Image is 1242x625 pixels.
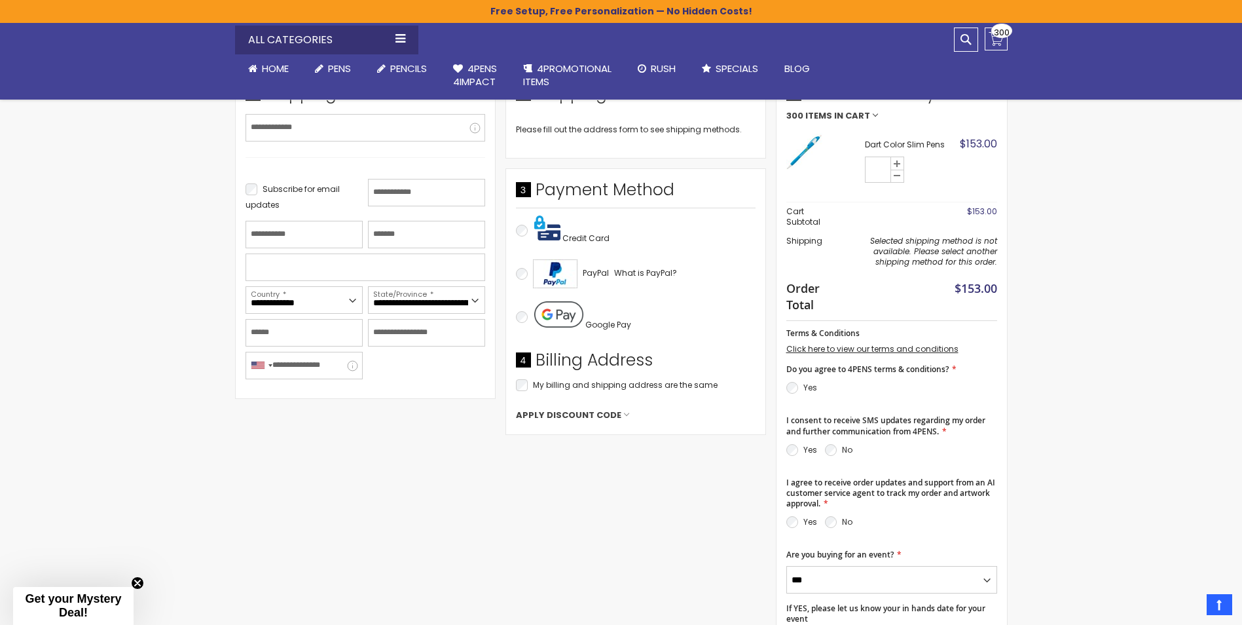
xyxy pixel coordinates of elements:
span: Terms & Conditions [786,328,860,339]
span: Specials [716,62,758,75]
button: Close teaser [131,577,144,590]
span: Credit Card [562,233,610,244]
span: Google Pay [585,319,631,330]
a: Home [235,54,302,83]
span: Get your Mystery Deal! [25,592,121,619]
label: Yes [803,444,817,455]
a: Rush [625,54,689,83]
a: 4PROMOTIONALITEMS [510,54,625,97]
a: What is PayPal? [614,265,677,281]
span: Are you buying for an event? [786,549,894,560]
span: My billing and shipping address are the same [533,379,718,390]
a: Click here to view our terms and conditions [786,343,959,354]
span: 300 [994,26,1010,39]
img: Acceptance Mark [533,259,577,288]
div: Billing Address [516,349,756,378]
span: $153.00 [955,280,997,296]
a: Pencils [364,54,440,83]
span: $153.00 [960,136,997,151]
span: If YES, please let us know your in hands date for your event [786,603,985,624]
div: United States: +1 [246,352,276,379]
a: Pens [302,54,364,83]
span: Blog [784,62,810,75]
span: $153.00 [967,206,997,217]
span: 4Pens 4impact [453,62,497,88]
div: Get your Mystery Deal!Close teaser [13,587,134,625]
span: Subscribe for email updates [246,183,340,210]
a: Top [1207,594,1232,615]
div: Payment Method [516,179,756,208]
img: Pay with Google Pay [534,301,583,328]
img: Dart Color slim Pens-Turquoise [786,134,822,170]
a: Blog [771,54,823,83]
label: No [842,516,852,527]
span: Shipping [786,235,822,246]
th: Cart Subtotal [786,202,837,232]
span: Home [262,62,289,75]
span: PayPal [583,267,609,278]
img: Pay with credit card [534,215,560,241]
a: 300 [985,28,1008,50]
strong: Order Total [786,278,830,312]
span: What is PayPal? [614,267,677,278]
span: Do you agree to 4PENS terms & conditions? [786,364,949,375]
strong: Dart Color Slim Pens [865,140,953,150]
span: I consent to receive SMS updates regarding my order and further communication from 4PENS. [786,415,985,436]
span: Pens [328,62,351,75]
a: Specials [689,54,771,83]
label: No [842,444,852,455]
span: I agree to receive order updates and support from an AI customer service agent to track my order ... [786,477,995,509]
div: Please fill out the address form to see shipping methods. [516,124,756,135]
span: Rush [651,62,676,75]
label: Yes [803,516,817,527]
span: Pencils [390,62,427,75]
span: Items in Cart [805,111,870,121]
a: 4Pens4impact [440,54,510,97]
span: 300 [786,111,803,121]
span: 4PROMOTIONAL ITEMS [523,62,612,88]
label: Yes [803,382,817,393]
span: Apply Discount Code [516,409,621,421]
div: All Categories [235,26,418,54]
span: Selected shipping method is not available. Please select another shipping method for this order. [870,235,997,267]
